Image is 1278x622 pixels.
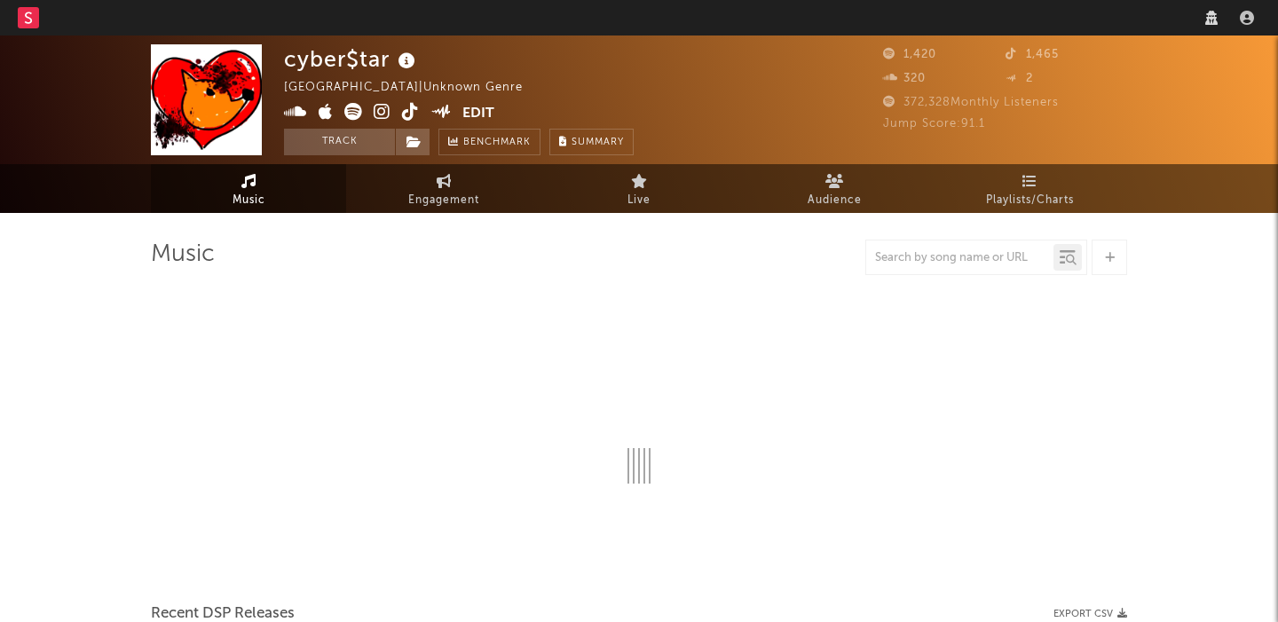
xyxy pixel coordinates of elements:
span: Engagement [408,190,479,211]
button: Track [284,129,395,155]
span: Benchmark [463,132,531,154]
span: 1,420 [883,49,936,60]
div: [GEOGRAPHIC_DATA] | Unknown Genre [284,77,543,98]
button: Export CSV [1053,609,1127,619]
button: Edit [462,103,494,125]
a: Live [541,164,737,213]
span: Playlists/Charts [986,190,1074,211]
span: 1,465 [1006,49,1059,60]
span: Audience [808,190,862,211]
button: Summary [549,129,634,155]
span: Live [627,190,651,211]
span: Jump Score: 91.1 [883,118,985,130]
div: cyber$tar [284,44,420,74]
a: Playlists/Charts [932,164,1127,213]
input: Search by song name or URL [866,251,1053,265]
a: Music [151,164,346,213]
a: Benchmark [438,129,540,155]
span: Summary [572,138,624,147]
a: Audience [737,164,932,213]
span: 320 [883,73,926,84]
span: 2 [1006,73,1033,84]
span: 372,328 Monthly Listeners [883,97,1059,108]
span: Music [233,190,265,211]
a: Engagement [346,164,541,213]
